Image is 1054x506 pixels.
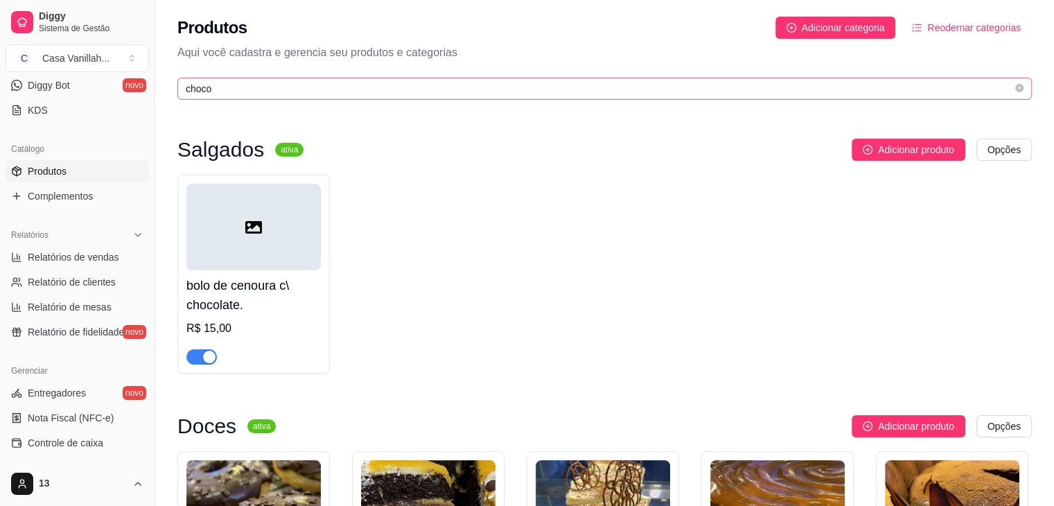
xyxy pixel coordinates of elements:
[775,17,896,39] button: Adicionar categoria
[6,99,149,121] a: KDS
[28,411,114,425] span: Nota Fiscal (NFC-e)
[6,457,149,479] a: Controle de fiado
[6,6,149,39] a: DiggySistema de Gestão
[28,275,116,289] span: Relatório de clientes
[6,360,149,382] div: Gerenciar
[852,415,965,437] button: Adicionar produto
[6,296,149,318] a: Relatório de mesas
[177,17,247,39] h2: Produtos
[863,145,872,155] span: plus-circle
[186,81,1012,96] input: Buscar por nome ou código do produto
[28,78,70,92] span: Diggy Bot
[6,160,149,182] a: Produtos
[863,421,872,431] span: plus-circle
[878,419,954,434] span: Adicionar produto
[976,139,1032,161] button: Opções
[6,74,149,96] a: Diggy Botnovo
[28,189,93,203] span: Complementos
[976,415,1032,437] button: Opções
[39,478,127,490] span: 13
[28,386,86,400] span: Entregadores
[987,142,1021,157] span: Opções
[987,419,1021,434] span: Opções
[275,143,304,157] sup: ativa
[186,320,321,337] div: R$ 15,00
[42,51,109,65] div: Casa Vanillah ...
[39,10,143,23] span: Diggy
[1015,82,1024,96] span: close-circle
[6,44,149,72] button: Select a team
[177,418,236,435] h3: Doces
[17,51,31,65] span: C
[6,467,149,500] button: 13
[878,142,954,157] span: Adicionar produto
[11,229,49,241] span: Relatórios
[6,321,149,343] a: Relatório de fidelidadenovo
[6,382,149,404] a: Entregadoresnovo
[177,44,1032,61] p: Aqui você cadastra e gerencia seu produtos e categorias
[247,419,276,433] sup: ativa
[6,185,149,207] a: Complementos
[6,271,149,293] a: Relatório de clientes
[6,138,149,160] div: Catálogo
[787,23,796,33] span: plus-circle
[852,139,965,161] button: Adicionar produto
[1015,84,1024,92] span: close-circle
[6,407,149,429] a: Nota Fiscal (NFC-e)
[6,246,149,268] a: Relatórios de vendas
[28,436,103,450] span: Controle de caixa
[927,20,1021,35] span: Reodernar categorias
[912,23,922,33] span: ordered-list
[6,432,149,454] a: Controle de caixa
[28,250,119,264] span: Relatórios de vendas
[28,103,48,117] span: KDS
[186,276,321,315] h4: bolo de cenoura c\ chocolate.
[28,325,124,339] span: Relatório de fidelidade
[28,164,67,178] span: Produtos
[177,141,264,158] h3: Salgados
[39,23,143,34] span: Sistema de Gestão
[901,17,1032,39] button: Reodernar categorias
[28,300,112,314] span: Relatório de mesas
[28,461,102,475] span: Controle de fiado
[802,20,885,35] span: Adicionar categoria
